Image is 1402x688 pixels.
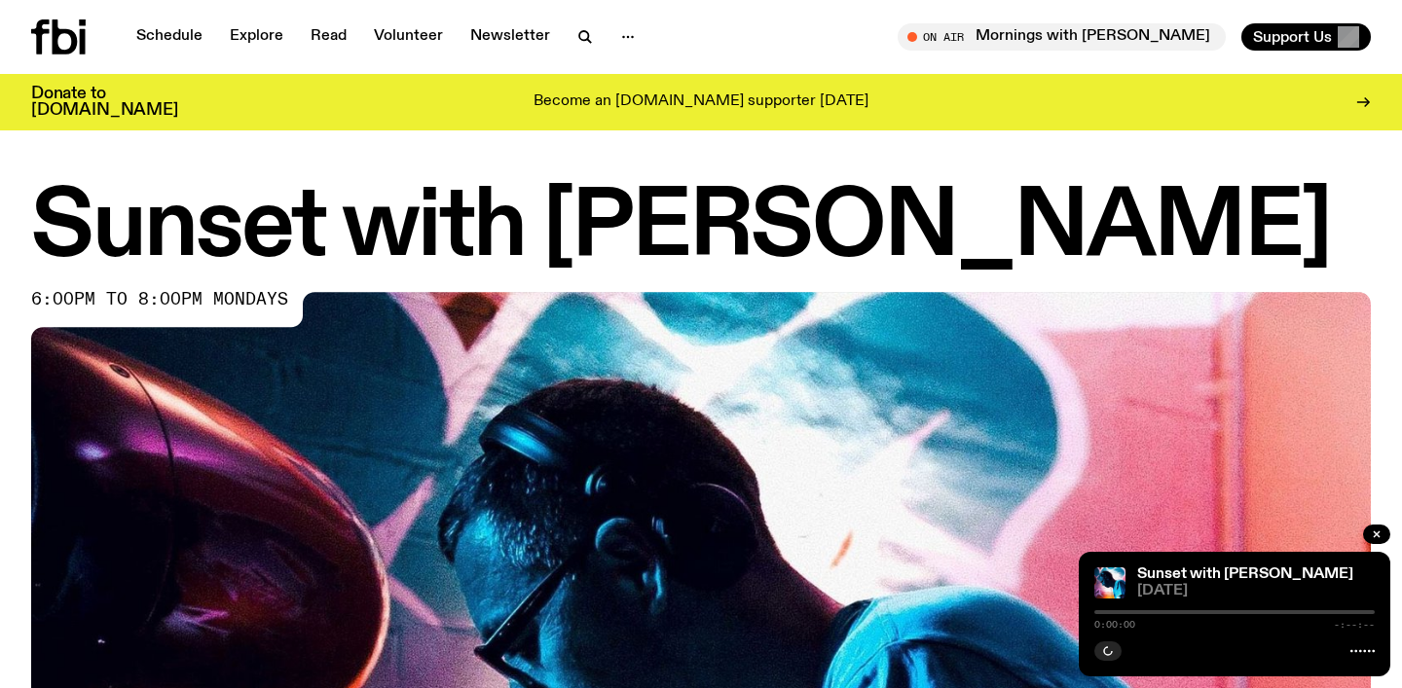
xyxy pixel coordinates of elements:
a: Volunteer [362,23,455,51]
span: 6:00pm to 8:00pm mondays [31,292,288,308]
p: Become an [DOMAIN_NAME] supporter [DATE] [534,93,868,111]
button: On AirMornings with [PERSON_NAME] [898,23,1226,51]
button: Support Us [1241,23,1371,51]
span: -:--:-- [1334,620,1375,630]
img: Simon Caldwell stands side on, looking downwards. He has headphones on. Behind him is a brightly ... [1094,567,1125,598]
h3: Donate to [DOMAIN_NAME] [31,86,178,119]
span: 0:00:00 [1094,620,1135,630]
span: Support Us [1253,28,1332,46]
a: Newsletter [459,23,562,51]
a: Explore [218,23,295,51]
a: Schedule [125,23,214,51]
h1: Sunset with [PERSON_NAME] [31,185,1371,272]
a: Read [299,23,358,51]
a: Sunset with [PERSON_NAME] [1137,566,1353,582]
span: [DATE] [1137,584,1375,598]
